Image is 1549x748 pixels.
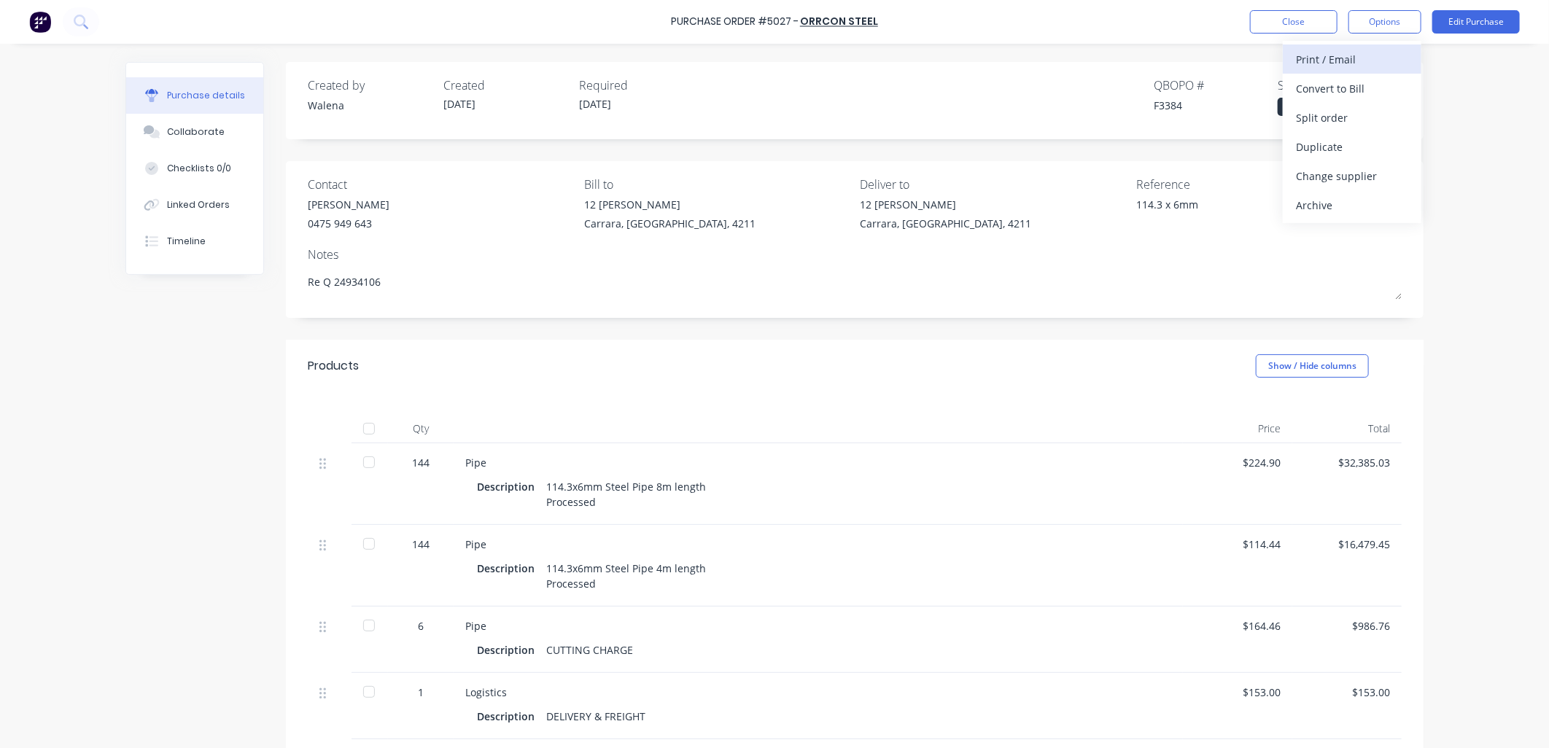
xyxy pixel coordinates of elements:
[579,77,703,94] div: Required
[1348,10,1421,34] button: Options
[400,537,442,552] div: 144
[477,558,546,579] div: Description
[584,176,850,193] div: Bill to
[1296,165,1408,187] div: Change supplier
[1296,136,1408,157] div: Duplicate
[443,77,567,94] div: Created
[1283,132,1421,161] button: Duplicate
[308,98,432,113] div: Walena
[308,77,432,94] div: Created by
[126,150,263,187] button: Checklists 0/0
[861,176,1126,193] div: Deliver to
[126,223,263,260] button: Timeline
[1283,161,1421,190] button: Change supplier
[1292,414,1402,443] div: Total
[1136,197,1319,230] textarea: 114.3 x 6mm
[1283,74,1421,103] button: Convert to Bill
[308,267,1402,300] textarea: Re Q 24934106
[1136,176,1402,193] div: Reference
[308,357,359,375] div: Products
[584,197,756,212] div: 12 [PERSON_NAME]
[308,246,1402,263] div: Notes
[126,77,263,114] button: Purchase details
[29,11,51,33] img: Factory
[477,476,546,497] div: Description
[1183,414,1292,443] div: Price
[477,639,546,661] div: Description
[126,187,263,223] button: Linked Orders
[1304,537,1390,552] div: $16,479.45
[465,455,1171,470] div: Pipe
[400,618,442,634] div: 6
[1256,354,1369,378] button: Show / Hide columns
[1432,10,1520,34] button: Edit Purchase
[1304,618,1390,634] div: $986.76
[546,639,633,661] div: CUTTING CHARGE
[167,125,225,139] div: Collaborate
[167,89,245,102] div: Purchase details
[1278,98,1365,116] div: Submitted
[546,706,645,727] div: DELIVERY & FREIGHT
[308,197,389,212] div: [PERSON_NAME]
[1296,107,1408,128] div: Split order
[1296,78,1408,99] div: Convert to Bill
[1195,455,1281,470] div: $224.90
[800,15,878,29] a: Orrcon Steel
[465,537,1171,552] div: Pipe
[167,198,230,211] div: Linked Orders
[1154,77,1278,94] div: QBO PO #
[1296,195,1408,216] div: Archive
[1250,10,1338,34] button: Close
[167,235,206,248] div: Timeline
[1283,44,1421,74] button: Print / Email
[671,15,799,30] div: Purchase Order #5027 -
[477,706,546,727] div: Description
[126,114,263,150] button: Collaborate
[400,455,442,470] div: 144
[1296,49,1408,70] div: Print / Email
[861,216,1032,231] div: Carrara, [GEOGRAPHIC_DATA], 4211
[1154,98,1278,113] div: F3384
[546,558,706,594] div: 114.3x6mm Steel Pipe 4m length Processed
[388,414,454,443] div: Qty
[584,216,756,231] div: Carrara, [GEOGRAPHIC_DATA], 4211
[308,216,389,231] div: 0475 949 643
[1195,537,1281,552] div: $114.44
[1283,190,1421,219] button: Archive
[1304,455,1390,470] div: $32,385.03
[546,476,706,513] div: 114.3x6mm Steel Pipe 8m length Processed
[465,618,1171,634] div: Pipe
[465,685,1171,700] div: Logistics
[400,685,442,700] div: 1
[1195,618,1281,634] div: $164.46
[167,162,231,175] div: Checklists 0/0
[861,197,1032,212] div: 12 [PERSON_NAME]
[1195,685,1281,700] div: $153.00
[1304,685,1390,700] div: $153.00
[1278,77,1402,94] div: Status
[1283,103,1421,132] button: Split order
[308,176,573,193] div: Contact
